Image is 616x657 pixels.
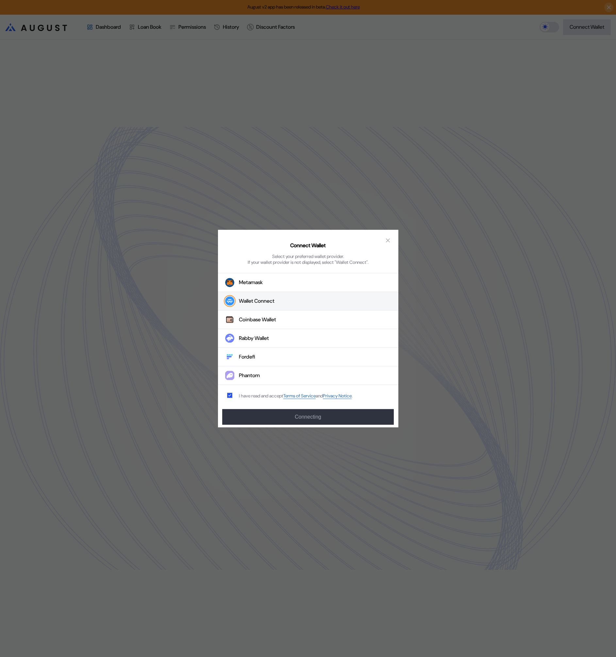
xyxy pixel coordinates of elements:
img: Fordefi [225,352,234,361]
button: Rabby WalletRabby Wallet [218,329,398,348]
button: Connecting [222,409,393,425]
button: close modal [383,235,393,246]
div: If your wallet provider is not displayed, select "Wallet Connect". [248,259,369,265]
button: Metamask [218,273,398,292]
h2: Connect Wallet [290,242,326,249]
button: FordefiFordefi [218,348,398,366]
button: Wallet Connect [218,292,398,311]
div: Rabby Wallet [239,335,269,342]
a: Terms of Service [283,393,316,399]
span: and [316,393,323,399]
div: Metamask [239,279,263,286]
img: Phantom [225,371,234,380]
a: Privacy Notice [323,393,352,399]
div: Wallet Connect [239,297,275,304]
div: Phantom [239,372,260,379]
img: Coinbase Wallet [225,315,234,324]
img: Rabby Wallet [225,334,234,343]
div: I have read and accept . [239,393,353,399]
button: PhantomPhantom [218,366,398,385]
button: Coinbase WalletCoinbase Wallet [218,311,398,329]
div: Select your preferred wallet provider. [272,253,344,259]
div: Coinbase Wallet [239,316,276,323]
div: Fordefi [239,353,255,360]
